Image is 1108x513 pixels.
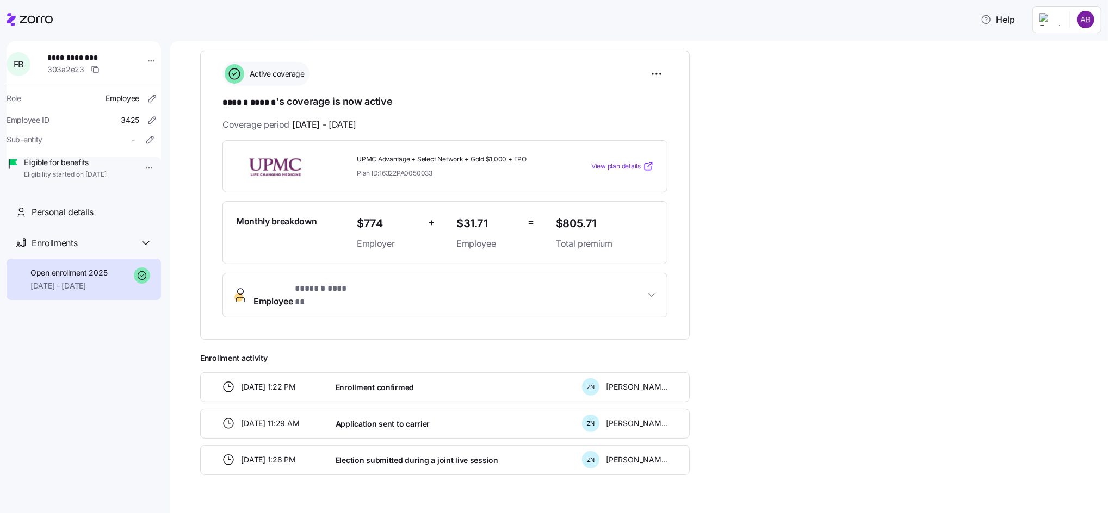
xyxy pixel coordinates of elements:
span: Employee [106,93,139,104]
span: Application sent to carrier [336,418,430,429]
span: Active coverage [246,68,305,79]
span: Enrollment activity [200,353,690,364]
span: Eligible for benefits [24,157,107,168]
span: - [132,134,135,145]
span: Election submitted during a joint live session [336,455,498,466]
span: Employee [253,282,353,308]
span: + [428,215,435,230]
span: UPMC Advantage + Select Network + Gold $1,000 + EPO [357,155,547,164]
span: Help [981,13,1015,26]
span: $31.71 [456,215,519,233]
h1: 's coverage is now active [222,95,667,110]
img: UPMC [236,154,314,179]
span: [DATE] - [DATE] [292,118,356,132]
span: Z N [587,384,595,390]
img: c6b7e62a50e9d1badab68c8c9b51d0dd [1077,11,1094,28]
span: Total premium [556,237,654,251]
span: Enrollment confirmed [336,382,414,393]
span: Plan ID: 16322PA0050033 [357,168,432,178]
span: Sub-entity [7,134,42,145]
span: Personal details [32,205,94,219]
span: Employer [357,237,419,251]
span: = [528,215,534,230]
span: 303a2e23 [47,64,84,75]
span: Eligibility started on [DATE] [24,170,107,179]
span: $805.71 [556,215,654,233]
span: $774 [357,215,419,233]
img: Employer logo [1039,13,1061,26]
span: 3425 [121,115,139,126]
span: F B [14,60,23,68]
span: Z N [587,457,595,463]
span: [DATE] - [DATE] [30,280,107,291]
span: Employee [456,237,519,251]
span: Z N [587,421,595,427]
span: Open enrollment 2025 [30,267,107,278]
span: Coverage period [222,118,356,132]
span: Role [7,93,21,104]
span: View plan details [591,161,641,172]
button: Help [972,9,1024,30]
a: View plan details [591,161,654,172]
span: [PERSON_NAME] [606,454,668,465]
span: [DATE] 1:28 PM [242,454,296,465]
span: [DATE] 11:29 AM [242,418,300,429]
span: Employee ID [7,115,49,126]
span: [PERSON_NAME] [606,418,668,429]
span: Enrollments [32,236,77,250]
span: [PERSON_NAME] [606,381,668,392]
span: [DATE] 1:22 PM [242,381,296,392]
span: Monthly breakdown [236,215,317,228]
